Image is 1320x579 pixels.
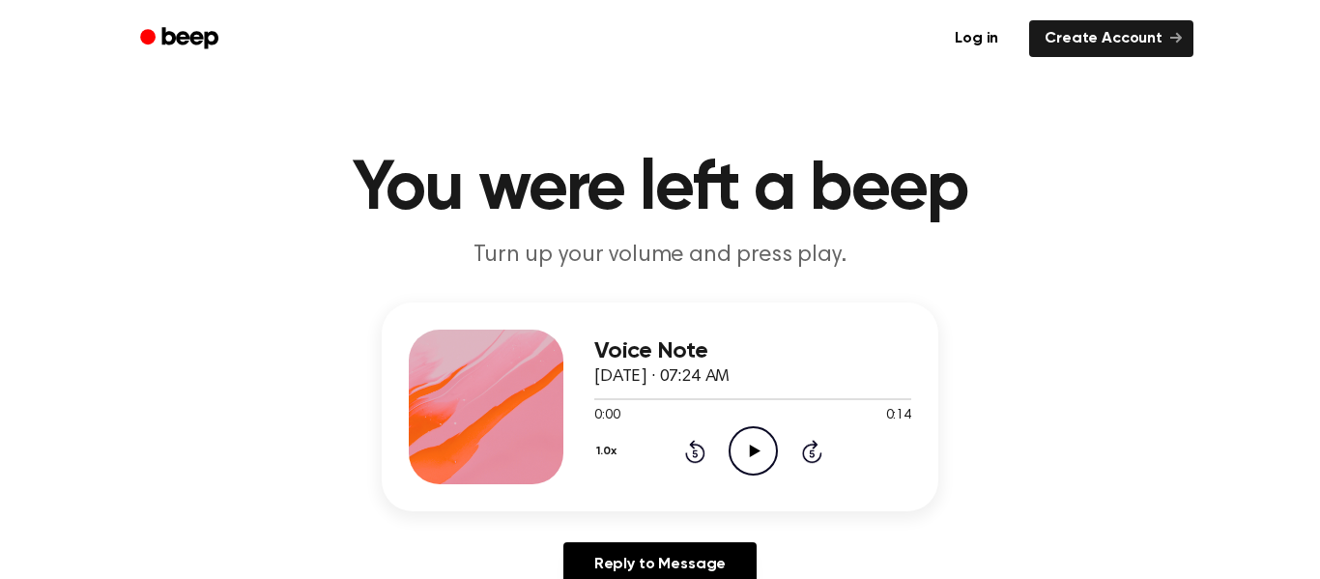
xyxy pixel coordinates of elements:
span: 0:00 [594,406,619,426]
a: Beep [127,20,236,58]
a: Log in [935,16,1018,61]
a: Create Account [1029,20,1193,57]
h3: Voice Note [594,338,911,364]
h1: You were left a beep [165,155,1155,224]
span: [DATE] · 07:24 AM [594,368,730,386]
button: 1.0x [594,435,623,468]
p: Turn up your volume and press play. [289,240,1031,272]
span: 0:14 [886,406,911,426]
